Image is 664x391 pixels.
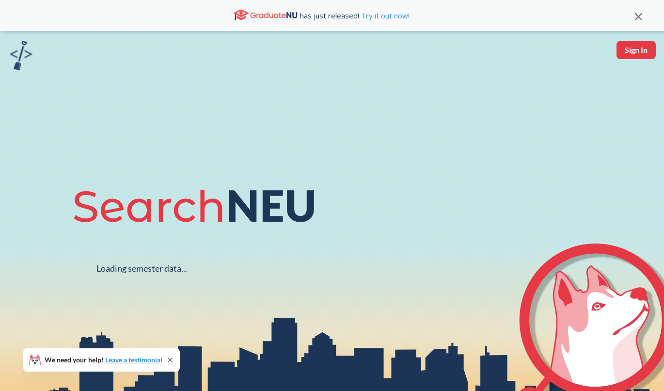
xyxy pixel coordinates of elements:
a: Leave a testimonial [105,356,162,364]
span: has just released! [300,10,410,21]
a: Try it out now! [359,11,410,20]
div: Loading semester data... [96,263,187,274]
a: sandbox logo [10,41,32,73]
img: sandbox logo [10,41,32,70]
button: Sign In [617,41,656,59]
span: We need your help! [45,357,162,363]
